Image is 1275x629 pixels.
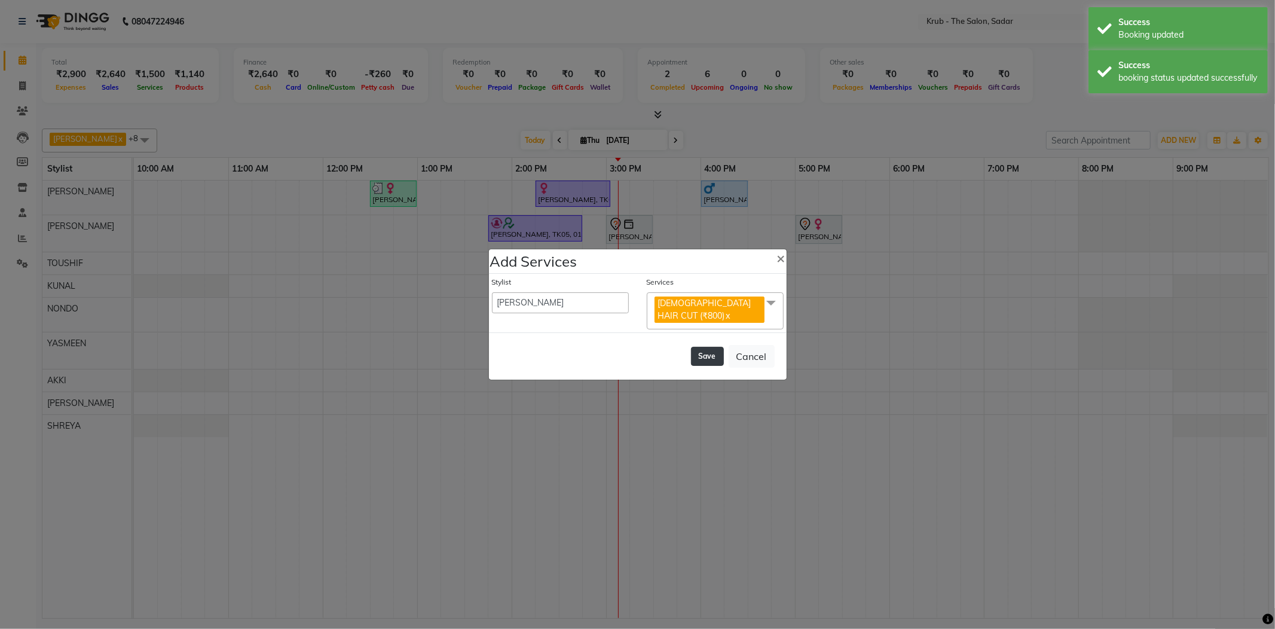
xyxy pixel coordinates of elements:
[647,277,674,288] label: Services
[658,298,751,321] span: [DEMOGRAPHIC_DATA] HAIR CUT (₹800)
[1118,72,1259,84] div: booking status updated successfully
[725,310,730,321] a: x
[729,345,775,368] button: Cancel
[490,251,577,272] h4: Add Services
[777,249,785,267] span: ×
[492,277,512,288] label: Stylist
[1118,16,1259,29] div: Success
[691,347,724,366] button: Save
[768,241,795,274] button: Close
[1118,29,1259,41] div: Booking updated
[1118,59,1259,72] div: Success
